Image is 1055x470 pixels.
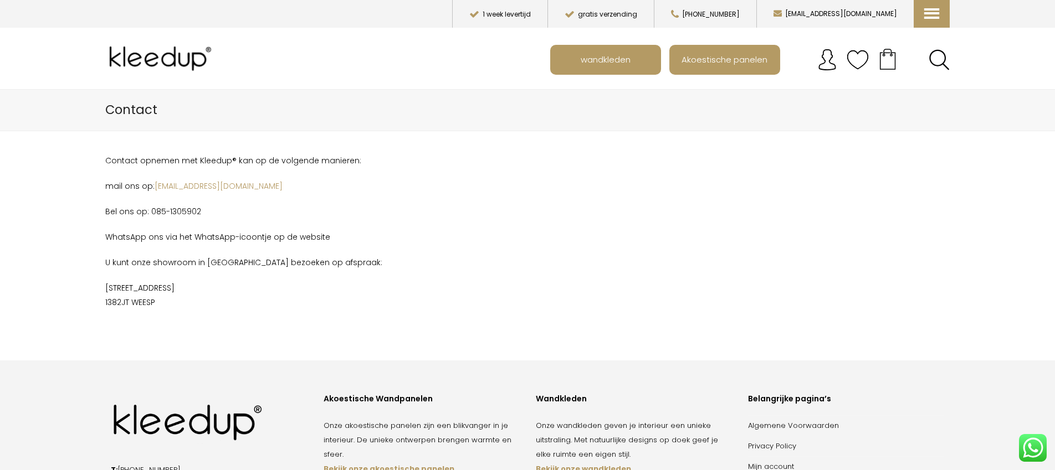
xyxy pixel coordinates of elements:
p: [STREET_ADDRESS] 1382JT WEESP [105,281,662,309]
a: Search [929,49,950,70]
p: Contact opnemen met Kleedup® kan op de volgende manieren: [105,153,662,168]
a: Akoestische panelen [670,46,779,74]
a: wandkleden [551,46,660,74]
p: U kunt onze showroom in [GEOGRAPHIC_DATA] bezoeken op afspraak: [105,255,662,270]
p: Bel ons op: 085-1305902 [105,204,662,219]
img: Kleedup [105,37,219,81]
div: Akoestische Wandpanelen [324,394,519,405]
nav: Main menu [550,45,958,75]
a: [EMAIL_ADDRESS][DOMAIN_NAME] [155,180,283,192]
img: verlanglijstje.svg [847,49,869,71]
span: wandkleden [575,49,637,70]
a: Privacy Policy [748,441,796,451]
img: account.svg [816,49,838,71]
a: Your cart [869,45,907,73]
span: Akoestische panelen [675,49,774,70]
p: mail ons op: [105,179,662,193]
div: Belangrijke pagina’s [748,394,944,405]
div: Wandkleden [536,394,731,405]
span: Contact [105,101,157,118]
p: WhatsApp ons via het WhatsApp-icoontje op de website [105,230,662,244]
a: Algemene Voorwaarden [748,420,839,431]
